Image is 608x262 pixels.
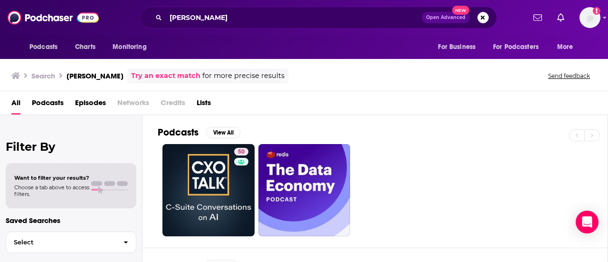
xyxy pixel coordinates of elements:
span: Open Advanced [426,15,465,20]
span: For Business [438,40,475,54]
span: Monitoring [113,40,146,54]
a: 50 [234,148,248,155]
a: All [11,95,20,115]
button: Show profile menu [579,7,600,28]
a: 50 [162,144,255,236]
span: Want to filter your results? [14,175,89,181]
p: Saved Searches [6,216,136,225]
a: PodcastsView All [158,126,240,138]
h2: Filter By [6,140,136,154]
a: Show notifications dropdown [553,10,568,26]
span: Networks [117,95,149,115]
a: Try an exact match [131,70,200,81]
span: Podcasts [29,40,57,54]
span: Credits [161,95,185,115]
span: More [557,40,573,54]
a: Lists [197,95,211,115]
span: for more precise results [202,70,285,81]
a: Show notifications dropdown [530,10,546,26]
a: Podcasts [32,95,64,115]
span: Select [6,239,116,245]
input: Search podcasts, credits, & more... [166,10,422,25]
span: Charts [75,40,95,54]
svg: Add a profile image [593,7,600,15]
button: open menu [106,38,159,56]
span: New [452,6,469,15]
h3: Search [31,71,55,80]
h2: Podcasts [158,126,199,138]
a: Episodes [75,95,106,115]
span: Choose a tab above to access filters. [14,184,89,197]
button: Open AdvancedNew [422,12,470,23]
img: Podchaser - Follow, Share and Rate Podcasts [8,9,99,27]
div: Open Intercom Messenger [576,211,598,233]
button: Send feedback [545,72,593,80]
button: open menu [23,38,70,56]
img: User Profile [579,7,600,28]
div: Search podcasts, credits, & more... [140,7,497,29]
h3: [PERSON_NAME] [66,71,123,80]
button: View All [206,127,240,138]
button: Select [6,232,136,253]
span: For Podcasters [493,40,539,54]
button: open menu [431,38,487,56]
span: Logged in as aridings [579,7,600,28]
button: open menu [551,38,585,56]
a: Charts [69,38,101,56]
span: 50 [238,147,245,157]
button: open menu [487,38,552,56]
